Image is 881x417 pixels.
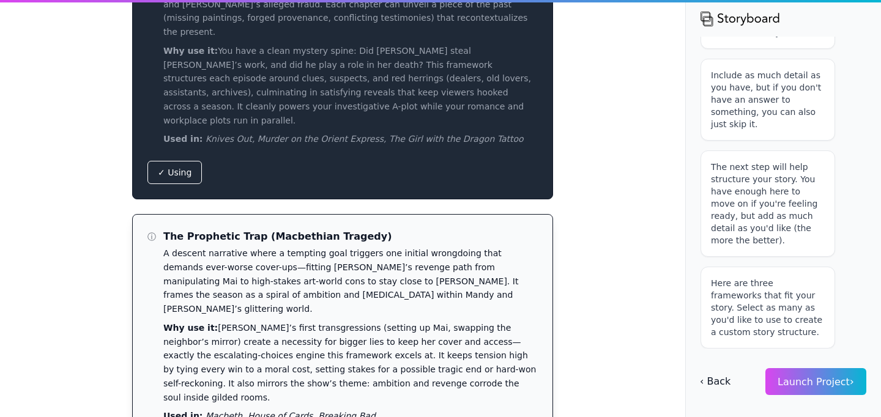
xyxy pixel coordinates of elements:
[765,368,866,395] button: Launch Project›
[206,134,524,144] i: Knives Out, Murder on the Orient Express, The Girl with the Dragon Tattoo
[711,277,825,338] p: Here are three frameworks that fit your story. Select as many as you'd like to use to create a cu...
[163,134,203,144] strong: Used in:
[163,246,538,316] p: A descent narrative where a tempting goal triggers one initial wrongdoing that demands ever-worse...
[163,321,538,405] p: [PERSON_NAME]’s first transgressions (setting up Mai, swapping the neighbor’s mirror) create a ne...
[778,376,854,388] span: Launch Project
[711,69,825,130] p: Include as much detail as you have, but if you don't have an answer to something, you can also ju...
[700,368,730,395] button: ‹ Back
[147,229,156,242] span: ⓘ
[163,323,218,333] strong: Why use it:
[701,10,780,27] img: storyboard
[163,46,218,56] strong: Why use it:
[711,161,825,246] p: The next step will help structure your story. You have enough here to move on if you're feeling r...
[163,44,538,128] p: You have a clean mystery spine: Did [PERSON_NAME] steal [PERSON_NAME]’s work, and did he play a r...
[158,166,191,179] span: ✓ Using
[850,375,854,388] span: ›
[163,229,538,244] h3: The Prophetic Trap (Macbethian Tragedy)
[147,161,202,184] button: ✓ Using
